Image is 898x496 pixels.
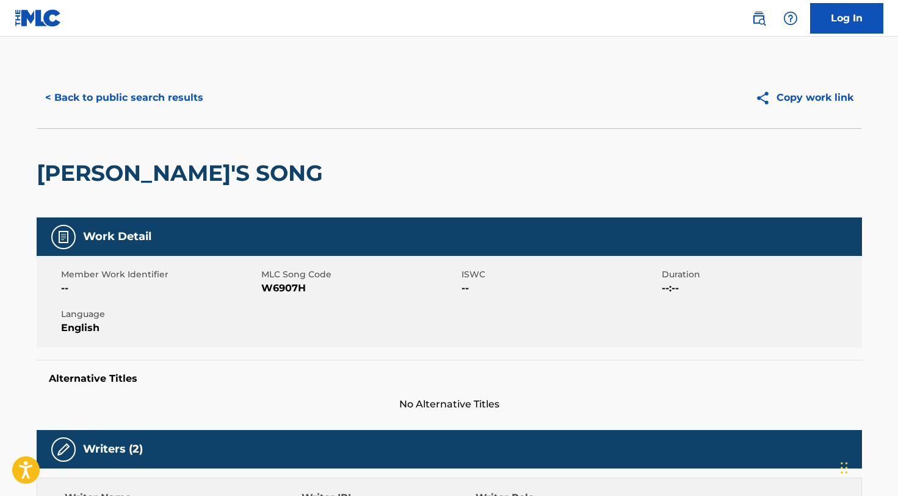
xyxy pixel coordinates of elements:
h5: Work Detail [83,230,151,244]
a: Public Search [747,6,771,31]
img: Work Detail [56,230,71,244]
span: MLC Song Code [261,268,458,281]
img: Writers [56,442,71,457]
div: Drag [841,450,848,486]
span: --:-- [662,281,859,296]
img: search [751,11,766,26]
span: W6907H [261,281,458,296]
h5: Alternative Titles [49,373,850,385]
span: No Alternative Titles [37,397,862,412]
h5: Writers (2) [83,442,143,456]
iframe: Resource Center [864,318,898,416]
span: Member Work Identifier [61,268,258,281]
img: help [783,11,798,26]
span: ISWC [462,268,659,281]
button: < Back to public search results [37,82,212,113]
span: -- [462,281,659,296]
img: MLC Logo [15,9,62,27]
img: Copy work link [755,90,777,106]
button: Copy work link [747,82,862,113]
h2: [PERSON_NAME]'S SONG [37,159,329,187]
div: Help [778,6,803,31]
a: Log In [810,3,883,34]
span: English [61,321,258,335]
iframe: Chat Widget [837,437,898,496]
span: Language [61,308,258,321]
span: Duration [662,268,859,281]
span: -- [61,281,258,296]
